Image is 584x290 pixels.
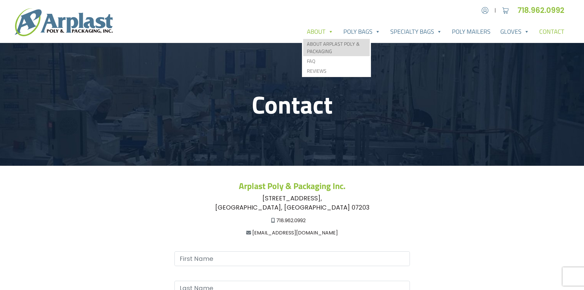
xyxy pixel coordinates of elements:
a: FAQ [303,56,370,66]
a: Reviews [303,66,370,76]
div: [STREET_ADDRESS], [GEOGRAPHIC_DATA], [GEOGRAPHIC_DATA] 07203 [94,194,491,212]
a: About [302,25,338,38]
h3: Arplast Poly & Packaging Inc. [94,181,491,191]
a: Poly Bags [338,25,385,38]
a: Gloves [495,25,534,38]
h1: Contact [94,90,491,119]
input: First Name [174,251,410,266]
a: About Arplast Poly & Packaging [303,39,370,56]
span: | [494,7,496,14]
a: [EMAIL_ADDRESS][DOMAIN_NAME] [252,229,338,236]
a: Poly Mailers [447,25,495,38]
a: 718.962.0992 [276,217,306,224]
a: Specialty Bags [385,25,447,38]
a: 718.962.0992 [517,5,569,15]
img: logo [15,8,113,36]
a: Contact [534,25,569,38]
